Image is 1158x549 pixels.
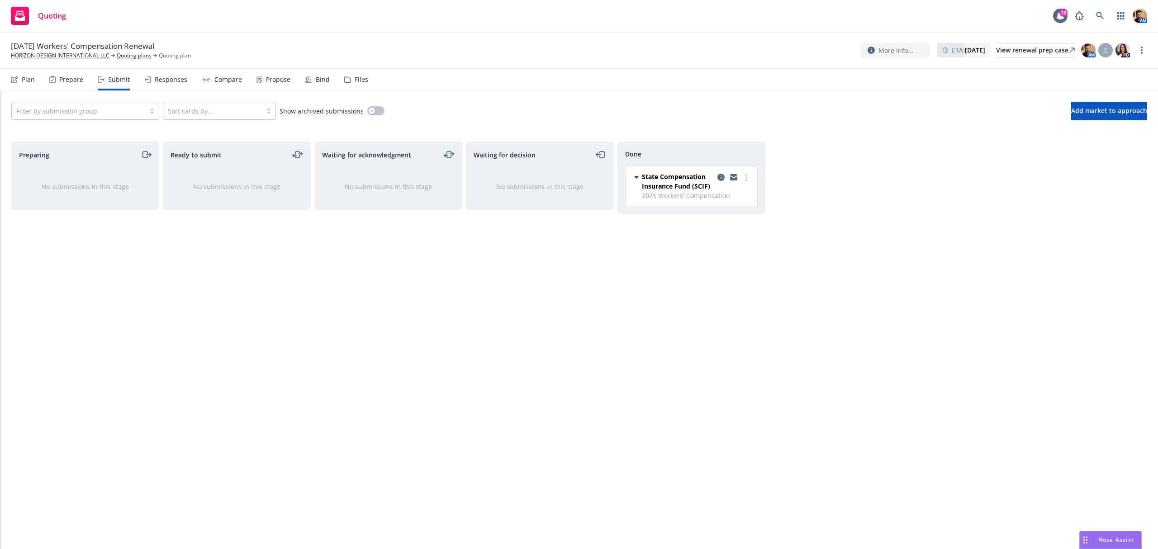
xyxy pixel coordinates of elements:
img: photo [1081,43,1096,57]
span: Waiting for acknowledgment [322,150,411,160]
a: copy logging email [716,172,726,183]
a: View renewal prep case [996,43,1075,57]
div: Compare [214,76,242,83]
span: Quoting plan [159,52,191,60]
div: No submissions in this stage [26,182,144,191]
span: Nova Assist [1098,536,1134,544]
div: Submit [108,76,130,83]
div: Bind [316,76,330,83]
div: No submissions in this stage [329,182,447,191]
span: Waiting for decision [474,150,536,160]
span: Preparing [19,150,49,160]
div: Files [355,76,368,83]
div: 19 [1059,9,1068,17]
span: State Compensation Insurance Fund (SCIF) [642,172,714,191]
a: more [1136,45,1147,56]
a: Quoting plans [117,52,152,60]
div: Plan [22,76,35,83]
img: photo [1133,9,1147,23]
a: Report a Bug [1070,7,1088,25]
span: Ready to submit [171,150,222,160]
div: Drag to move [1080,531,1091,549]
a: Switch app [1112,7,1130,25]
a: moveLeft [595,149,606,160]
a: Search [1091,7,1109,25]
span: More info... [878,46,913,55]
span: Quoting [38,12,66,19]
div: No submissions in this stage [481,182,599,191]
span: [DATE] Workers' Compensation Renewal [11,41,154,52]
a: more [741,172,752,183]
a: moveLeftRight [292,149,303,160]
span: Done [625,149,641,159]
span: 2025 Workers' Compensation [642,191,752,200]
span: Show archived submissions [280,106,364,116]
a: copy logging email [728,172,739,183]
div: Prepare [59,76,83,83]
a: moveLeftRight [444,149,455,160]
button: Add market to approach [1071,102,1147,120]
div: Propose [266,76,290,83]
a: Quoting [7,3,70,28]
img: photo [1115,43,1130,57]
button: Nova Assist [1079,531,1142,549]
strong: [DATE] [965,46,985,54]
div: No submissions in this stage [178,182,296,191]
span: ETA : [952,45,985,55]
span: Add market to approach [1071,106,1147,115]
div: Responses [155,76,187,83]
a: HORIZON DESIGN INTERNATIONAL LLC [11,52,109,60]
button: More info... [860,43,930,58]
a: moveRight [141,149,152,160]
